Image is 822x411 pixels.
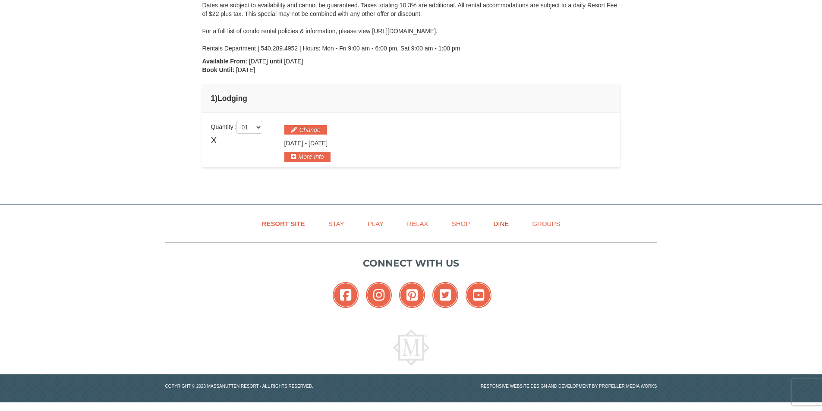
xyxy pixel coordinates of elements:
[211,123,263,130] span: Quantity :
[305,140,307,147] span: -
[202,58,248,65] strong: Available From:
[249,58,268,65] span: [DATE]
[521,214,571,233] a: Groups
[215,94,217,103] span: )
[284,140,303,147] span: [DATE]
[159,383,411,389] p: Copyright © 2023 Massanutten Resort - All Rights Reserved.
[284,125,327,135] button: Change
[393,329,429,366] img: Massanutten Resort Logo
[481,384,657,389] a: Responsive website design and development by Propeller Media Works
[251,214,316,233] a: Resort Site
[211,94,611,103] h4: 1 Lodging
[284,152,331,161] button: More Info
[482,214,520,233] a: Dine
[211,134,217,147] span: X
[441,214,481,233] a: Shop
[270,58,283,65] strong: until
[284,58,303,65] span: [DATE]
[165,256,657,270] p: Connect with us
[357,214,394,233] a: Play
[236,66,255,73] span: [DATE]
[309,140,328,147] span: [DATE]
[202,66,235,73] strong: Book Until:
[396,214,439,233] a: Relax
[318,214,355,233] a: Stay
